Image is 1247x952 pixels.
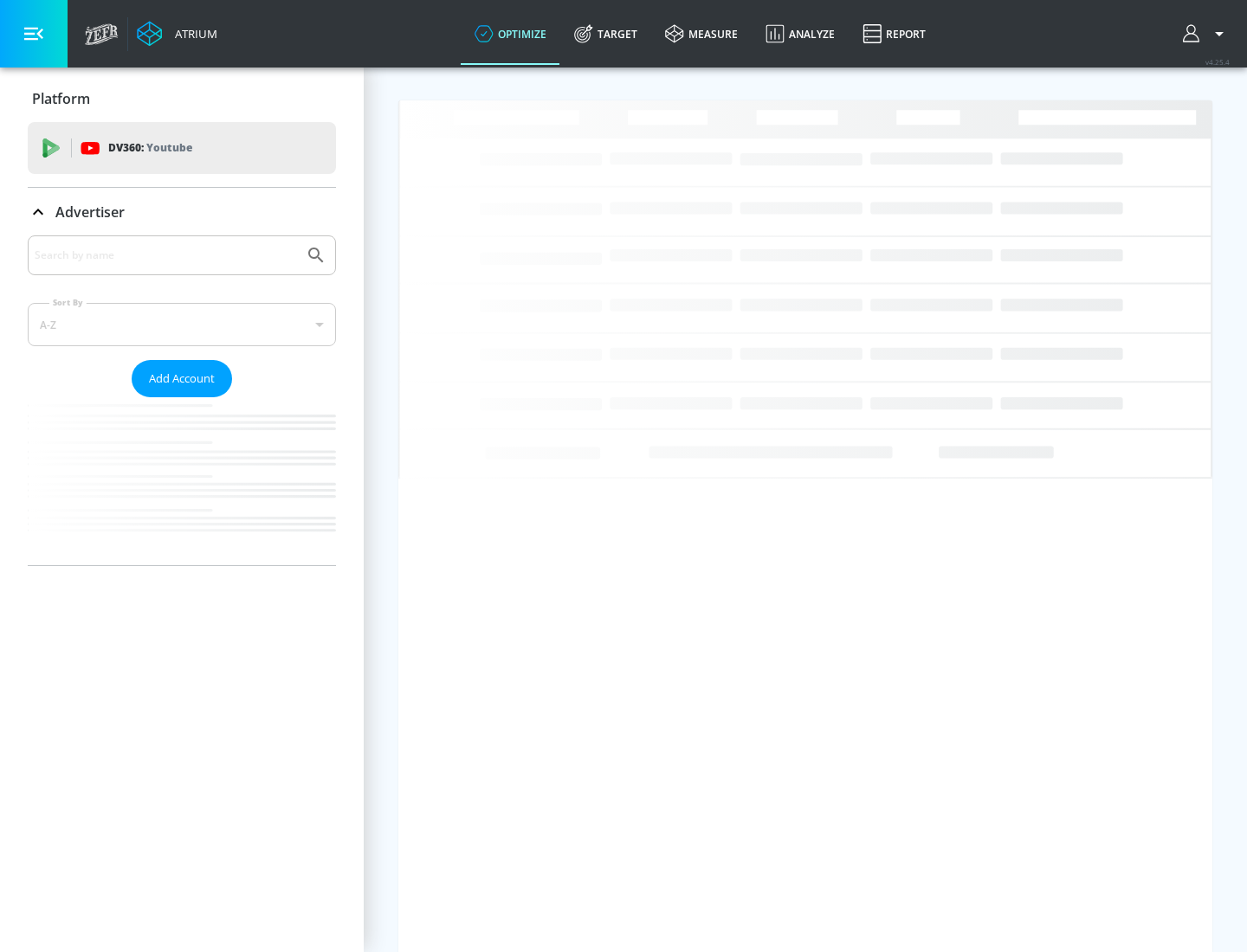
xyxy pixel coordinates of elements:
p: Platform [32,89,90,108]
button: Add Account [132,360,232,397]
label: Sort By [49,297,87,308]
a: optimize [461,3,560,65]
a: Atrium [137,21,217,47]
div: Advertiser [28,235,336,565]
a: Target [560,3,651,65]
a: measure [651,3,752,65]
p: Advertiser [55,203,125,222]
div: A-Z [28,303,336,346]
div: Platform [28,74,336,123]
input: Search by name [35,244,297,267]
span: v 4.25.4 [1205,57,1230,67]
nav: list of Advertiser [28,397,336,565]
a: Report [849,3,940,65]
div: Advertiser [28,188,336,236]
span: Add Account [149,369,215,389]
p: DV360: [108,138,192,158]
p: Youtube [146,138,192,157]
div: Atrium [168,26,217,42]
div: DV360: Youtube [28,122,336,174]
a: Analyze [752,3,849,65]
